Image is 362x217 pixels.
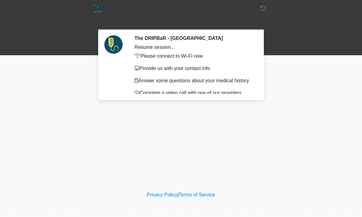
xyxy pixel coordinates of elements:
div: Resume session... [134,44,253,51]
a: | [177,192,179,197]
h2: The DRIPBaR - [GEOGRAPHIC_DATA] [134,35,253,41]
img: Agent Avatar [104,35,123,54]
p: Answer some questions about your medical history [134,77,253,84]
a: Privacy Policy [147,192,178,197]
p: Please connect to Wi-Fi now [134,52,253,60]
p: Complete a video call with one of our providers [134,89,253,97]
p: Provide us with your contact info [134,65,253,72]
a: Terms of Service [179,192,215,197]
h1: ‎ ‎ ‎ ‎ [95,22,267,30]
img: The DRIPBaR - San Antonio Fossil Creek Logo [94,5,102,12]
